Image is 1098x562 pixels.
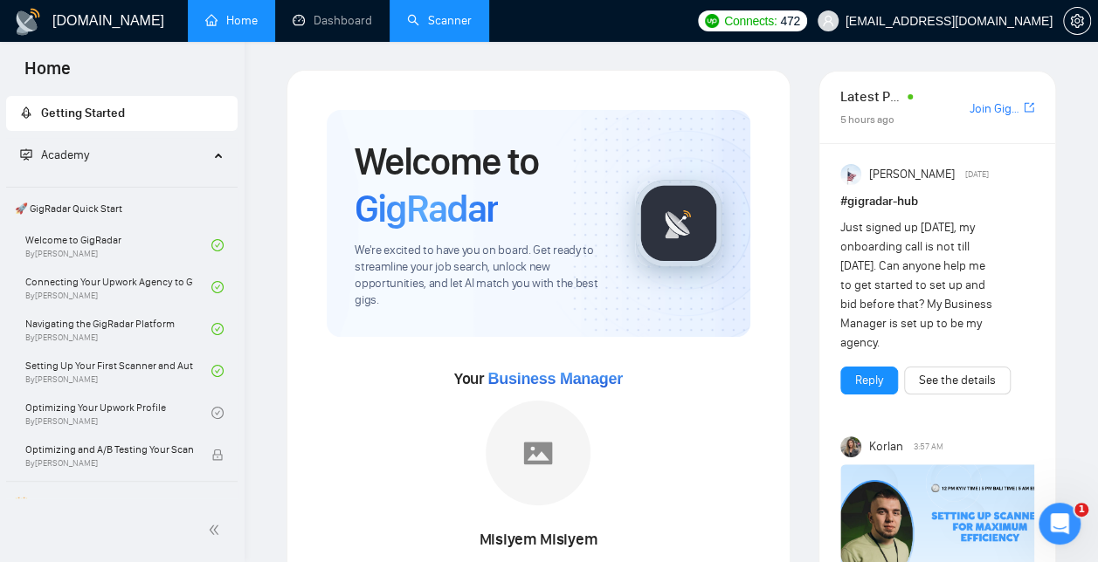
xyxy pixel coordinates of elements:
span: check-circle [211,365,224,377]
span: Academy [41,147,89,162]
span: Business Manager [487,370,622,387]
img: upwork-logo.png [705,14,719,28]
img: Anisuzzaman Khan [840,164,861,185]
a: setting [1063,14,1091,28]
span: We're excited to have you on board. Get ready to streamline your job search, unlock new opportuni... [355,243,607,309]
button: Reply [840,367,898,394]
img: Korlan [840,436,861,457]
a: Navigating the GigRadar PlatformBy[PERSON_NAME] [25,310,211,348]
a: Join GigRadar Slack Community [970,99,1020,119]
a: searchScanner [407,13,472,28]
div: Misiyem Misiyem [408,525,669,555]
button: setting [1063,7,1091,35]
span: lock [211,449,224,461]
h1: # gigradar-hub [840,192,1034,211]
iframe: Intercom live chat [1039,503,1081,545]
span: fund-projection-screen [20,148,32,161]
a: Optimizing Your Upwork ProfileBy[PERSON_NAME] [25,394,211,432]
span: 472 [780,11,799,31]
img: placeholder.png [486,401,590,505]
span: Getting Started [41,106,125,120]
h1: Welcome to [355,138,607,232]
span: check-circle [211,239,224,251]
span: 🚀 GigRadar Quick Start [8,191,236,226]
a: export [1024,99,1034,116]
span: Connects: [724,11,777,31]
span: check-circle [211,407,224,419]
span: Academy [20,147,89,162]
a: Reply [855,371,883,390]
a: Setting Up Your First Scanner and Auto-BidderBy[PERSON_NAME] [25,352,211,390]
span: 3:57 AM [914,439,943,455]
a: Connecting Your Upwork Agency to GigRadarBy[PERSON_NAME] [25,268,211,306]
button: See the details [904,367,1011,394]
a: Welcome to GigRadarBy[PERSON_NAME] [25,226,211,264]
span: check-circle [211,281,224,293]
span: Your [454,369,623,388]
a: See the details [919,371,996,390]
span: By [PERSON_NAME] [25,458,193,469]
span: GigRadar [355,185,498,232]
span: Latest Posts from the GigRadar Community [840,86,902,107]
span: Optimizing and A/B Testing Your Scanner for Better Results [25,441,193,458]
span: export [1024,100,1034,114]
span: [PERSON_NAME] [868,165,954,184]
span: user [822,15,834,27]
span: rocket [20,106,32,119]
li: Getting Started [6,96,238,131]
span: 👑 Agency Success with GigRadar [8,485,236,520]
span: Home [10,56,85,93]
img: logo [14,8,42,36]
span: 1 [1074,503,1088,517]
img: gigradar-logo.png [635,180,722,267]
a: dashboardDashboard [293,13,372,28]
span: Korlan [868,437,902,456]
span: 5 hours ago [840,113,894,126]
span: setting [1064,14,1090,28]
span: double-left [208,521,225,538]
span: check-circle [211,323,224,335]
div: Just signed up [DATE], my onboarding call is not till [DATE]. Can anyone help me to get started t... [840,218,996,353]
span: [DATE] [965,167,989,182]
a: homeHome [205,13,258,28]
